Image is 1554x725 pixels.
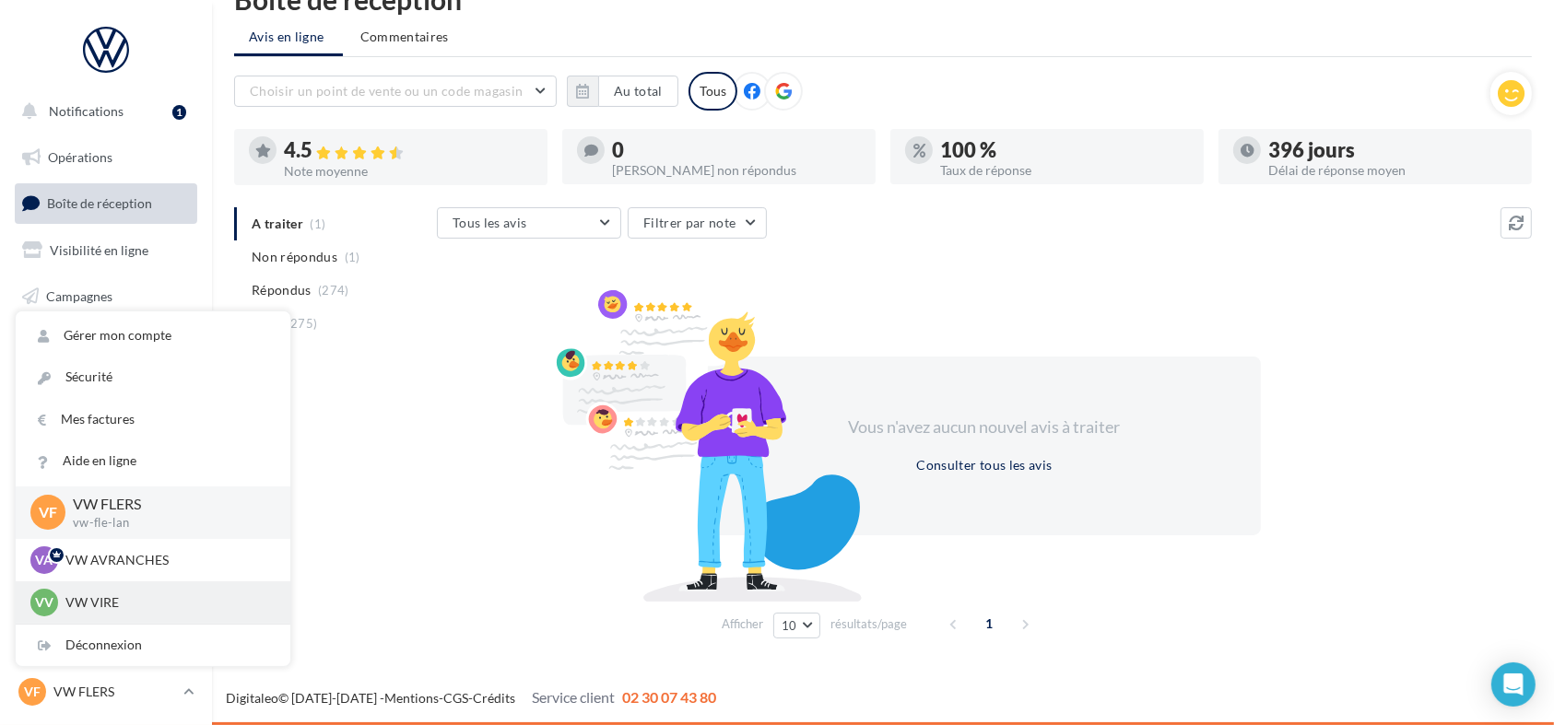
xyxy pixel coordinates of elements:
a: VF VW FLERS [15,674,197,709]
a: Mentions [384,690,439,706]
div: 396 jours [1268,140,1517,160]
span: Répondus [252,281,312,299]
span: Choisir un point de vente ou un code magasin [250,83,523,99]
a: PLV et print personnalisable [11,460,201,514]
a: Gérer mon compte [16,315,290,357]
span: VA [36,551,53,569]
span: (275) [287,316,318,331]
span: Boîte de réception [47,195,152,211]
span: Notifications [49,103,124,119]
span: Afficher [722,615,763,633]
span: résultats/page [830,615,907,633]
a: Digitaleo [226,690,278,706]
span: (274) [318,283,349,298]
span: Tous les avis [453,215,527,230]
span: Service client [532,688,615,706]
div: Note moyenne [284,165,533,178]
a: Contacts [11,322,201,361]
a: Boîte de réception [11,183,201,223]
a: Médiathèque [11,368,201,407]
span: Commentaires [360,28,449,46]
button: Au total [567,76,678,107]
a: Campagnes DataOnDemand [11,521,201,576]
div: Taux de réponse [940,164,1189,177]
span: VF [39,502,57,523]
p: VW AVRANCHES [65,551,268,569]
p: VW FLERS [53,683,176,701]
span: (1) [345,250,360,264]
span: Non répondus [252,248,337,266]
a: Campagnes [11,277,201,316]
div: Vous n'avez aucun nouvel avis à traiter [826,415,1143,439]
span: Campagnes [46,287,112,303]
span: 02 30 07 43 80 [622,688,716,706]
div: 4.5 [284,140,533,161]
a: CGS [443,690,468,706]
button: Filtrer par note [628,207,767,239]
div: [PERSON_NAME] non répondus [612,164,861,177]
div: 0 [612,140,861,160]
span: Opérations [48,149,112,165]
button: 10 [773,613,820,638]
div: Tous [689,72,737,111]
p: VW VIRE [65,593,268,612]
div: Déconnexion [16,625,290,666]
span: VF [24,683,41,701]
span: Visibilité en ligne [50,242,148,258]
a: Sécurité [16,357,290,398]
button: Notifications 1 [11,92,194,131]
a: Visibilité en ligne [11,231,201,270]
div: 100 % [940,140,1189,160]
button: Tous les avis [437,207,621,239]
a: Opérations [11,138,201,177]
button: Consulter tous les avis [909,454,1059,476]
button: Choisir un point de vente ou un code magasin [234,76,557,107]
div: Délai de réponse moyen [1268,164,1517,177]
span: © [DATE]-[DATE] - - - [226,690,716,706]
span: 1 [975,609,1005,638]
button: Au total [598,76,678,107]
div: Open Intercom Messenger [1491,662,1536,707]
a: Crédits [473,690,515,706]
a: Aide en ligne [16,440,290,482]
p: vw-fle-lan [73,515,261,532]
a: Mes factures [16,399,290,440]
a: Calendrier [11,415,201,453]
div: 1 [172,105,186,120]
p: VW FLERS [73,494,261,515]
span: VV [35,593,53,612]
span: 10 [782,618,797,633]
